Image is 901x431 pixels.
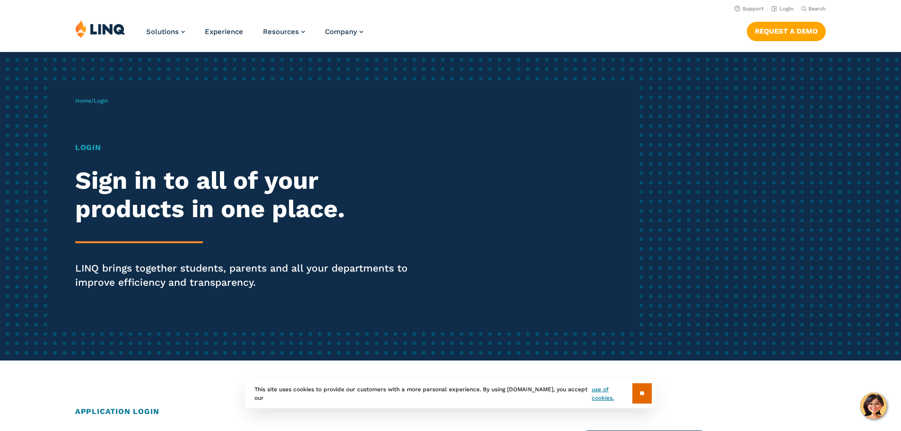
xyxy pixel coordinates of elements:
[771,6,794,12] a: Login
[808,6,826,12] span: Search
[263,27,305,36] a: Resources
[747,20,826,41] nav: Button Navigation
[75,97,108,104] span: /
[205,27,243,36] a: Experience
[146,27,185,36] a: Solutions
[75,97,91,104] a: Home
[801,5,826,12] button: Open Search Bar
[325,27,357,36] span: Company
[747,22,826,41] a: Request a Demo
[735,6,764,12] a: Support
[860,393,887,419] button: Hello, have a question? Let’s chat.
[75,20,125,38] img: LINQ | K‑12 Software
[75,261,422,290] p: LINQ brings together students, parents and all your departments to improve efficiency and transpa...
[146,20,363,51] nav: Primary Navigation
[75,167,422,223] h2: Sign in to all of your products in one place.
[325,27,363,36] a: Company
[75,142,422,153] h1: Login
[592,385,632,402] a: use of cookies.
[94,97,108,104] span: Login
[263,27,299,36] span: Resources
[245,378,656,408] div: This site uses cookies to provide our customers with a more personal experience. By using [DOMAIN...
[146,27,179,36] span: Solutions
